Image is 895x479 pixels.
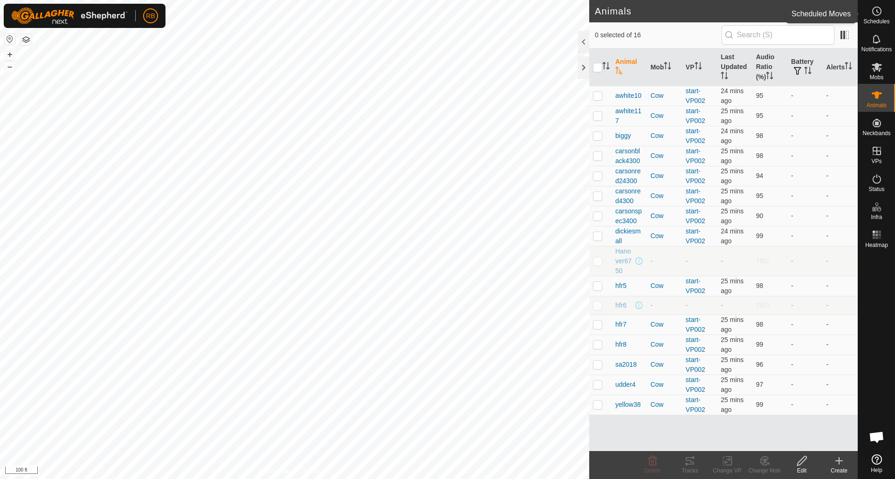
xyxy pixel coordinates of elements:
[615,131,631,141] span: biggy
[615,320,626,329] span: hfr7
[650,400,678,410] div: Cow
[862,130,890,136] span: Neckbands
[823,276,858,296] td: -
[756,257,769,265] span: TBD
[721,336,744,353] span: 29 Aug 2025, 3:32 pm
[823,106,858,126] td: -
[721,277,744,294] span: 29 Aug 2025, 3:32 pm
[787,48,822,86] th: Battery
[787,246,822,276] td: -
[709,466,746,475] div: Change VP
[823,335,858,355] td: -
[823,296,858,315] td: -
[304,467,331,475] a: Contact Us
[721,257,723,265] span: -
[686,336,705,353] a: start-VP002
[4,49,15,60] button: +
[823,126,858,146] td: -
[647,48,682,86] th: Mob
[615,91,641,101] span: awhite10
[686,147,705,164] a: start-VP002
[756,92,764,99] span: 95
[722,25,834,45] input: Search (S)
[756,381,764,388] span: 97
[804,68,812,75] p-sorticon: Activate to sort
[746,466,783,475] div: Change Mob
[602,63,610,71] p-sorticon: Activate to sort
[615,146,643,166] span: carsonblack4300
[756,112,764,119] span: 95
[787,206,822,226] td: -
[870,75,883,80] span: Mobs
[258,467,293,475] a: Privacy Policy
[686,316,705,333] a: start-VP002
[721,127,744,144] span: 29 Aug 2025, 3:32 pm
[721,73,728,81] p-sorticon: Activate to sort
[650,256,678,266] div: -
[595,6,838,17] h2: Animals
[787,126,822,146] td: -
[823,355,858,375] td: -
[756,212,764,219] span: 90
[686,376,705,393] a: start-VP002
[721,167,744,185] span: 29 Aug 2025, 3:31 pm
[615,301,626,310] span: hfr6
[820,466,858,475] div: Create
[721,301,723,309] span: -
[823,226,858,246] td: -
[686,301,688,309] app-display-virtual-paddock-transition: -
[686,257,688,265] app-display-virtual-paddock-transition: -
[756,361,764,368] span: 96
[721,316,744,333] span: 29 Aug 2025, 3:32 pm
[615,186,643,206] span: carsonred4300
[650,211,678,221] div: Cow
[686,127,705,144] a: start-VP002
[863,19,889,24] span: Schedules
[650,191,678,201] div: Cow
[787,315,822,335] td: -
[823,246,858,276] td: -
[650,131,678,141] div: Cow
[787,86,822,106] td: -
[871,214,882,220] span: Infra
[756,192,764,199] span: 95
[4,61,15,72] button: –
[615,106,643,126] span: awhite117
[21,34,32,45] button: Map Layers
[721,87,744,104] span: 29 Aug 2025, 3:32 pm
[615,281,626,291] span: hfr5
[823,315,858,335] td: -
[615,166,643,186] span: carsonred24300
[766,73,773,81] p-sorticon: Activate to sort
[823,146,858,166] td: -
[615,226,643,246] span: dickiesmall
[686,227,705,245] a: start-VP002
[4,34,15,45] button: Reset Map
[871,158,881,164] span: VPs
[787,335,822,355] td: -
[756,152,764,159] span: 98
[838,4,848,18] span: 16
[823,206,858,226] td: -
[756,232,764,239] span: 99
[783,466,820,475] div: Edit
[686,277,705,294] a: start-VP002
[756,282,764,289] span: 98
[867,103,887,108] span: Animals
[787,146,822,166] td: -
[787,395,822,415] td: -
[686,356,705,373] a: start-VP002
[721,376,744,393] span: 29 Aug 2025, 3:32 pm
[615,380,636,390] span: udder4
[823,166,858,186] td: -
[787,276,822,296] td: -
[686,107,705,124] a: start-VP002
[717,48,752,86] th: Last Updated
[615,360,637,370] span: sa2018
[686,187,705,205] a: start-VP002
[865,242,888,248] span: Heatmap
[615,68,623,75] p-sorticon: Activate to sort
[787,296,822,315] td: -
[721,227,744,245] span: 29 Aug 2025, 3:32 pm
[787,186,822,206] td: -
